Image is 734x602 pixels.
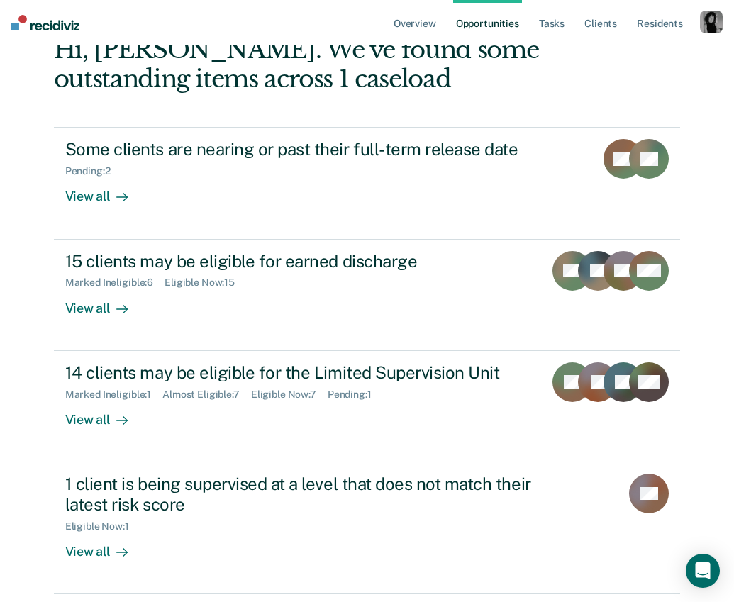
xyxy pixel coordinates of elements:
div: View all [65,400,145,428]
div: View all [65,289,145,316]
a: 15 clients may be eligible for earned dischargeMarked Ineligible:6Eligible Now:15View all [54,240,681,351]
div: Eligible Now : 15 [165,277,246,289]
div: Eligible Now : 7 [251,389,328,401]
div: Almost Eligible : 7 [162,389,251,401]
div: Pending : 1 [328,389,383,401]
div: View all [65,177,145,205]
div: Pending : 2 [65,165,122,177]
div: Marked Ineligible : 6 [65,277,165,289]
div: Some clients are nearing or past their full-term release date [65,139,563,160]
div: Open Intercom Messenger [686,554,720,588]
a: 1 client is being supervised at a level that does not match their latest risk scoreEligible Now:1... [54,462,681,594]
div: 14 clients may be eligible for the Limited Supervision Unit [65,362,533,383]
div: 1 client is being supervised at a level that does not match their latest risk score [65,474,563,515]
div: 15 clients may be eligible for earned discharge [65,251,533,272]
div: Eligible Now : 1 [65,520,140,533]
div: Marked Ineligible : 1 [65,389,162,401]
div: View all [65,532,145,559]
a: Some clients are nearing or past their full-term release datePending:2View all [54,127,681,239]
a: 14 clients may be eligible for the Limited Supervision UnitMarked Ineligible:1Almost Eligible:7El... [54,351,681,462]
img: Recidiviz [11,15,79,30]
div: Hi, [PERSON_NAME]. We’ve found some outstanding items across 1 caseload [54,35,555,94]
